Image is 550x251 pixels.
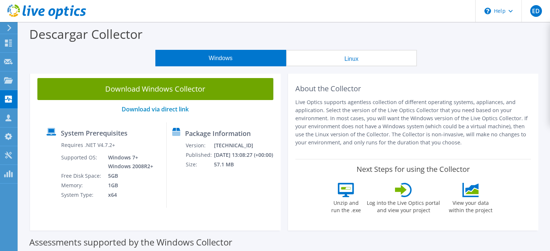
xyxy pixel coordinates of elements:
td: Free Disk Space: [61,171,103,181]
label: Unzip and run the .exe [329,197,363,214]
label: View your data within the project [444,197,497,214]
td: x64 [103,190,155,200]
td: Published: [185,150,214,160]
p: Live Optics supports agentless collection of different operating systems, appliances, and applica... [295,98,531,147]
td: Memory: [61,181,103,190]
label: Descargar Collector [29,26,143,43]
a: Download via direct link [122,105,189,113]
td: System Type: [61,190,103,200]
a: Download Windows Collector [37,78,273,100]
td: [TECHNICAL_ID] [214,141,277,150]
td: Size: [185,160,214,169]
td: 1GB [103,181,155,190]
label: Package Information [185,130,251,137]
td: 57.1 MB [214,160,277,169]
h2: About the Collector [295,84,531,93]
label: Assessments supported by the Windows Collector [29,239,232,246]
label: System Prerequisites [61,129,128,137]
span: ED [530,5,542,17]
svg: \n [484,8,491,14]
td: 5GB [103,171,155,181]
td: [DATE] 13:08:27 (+00:00) [214,150,277,160]
td: Windows 7+ Windows 2008R2+ [103,153,155,171]
label: Requires .NET V4.7.2+ [61,141,115,149]
label: Next Steps for using the Collector [357,165,470,174]
td: Version: [185,141,214,150]
td: Supported OS: [61,153,103,171]
button: Windows [155,50,286,66]
label: Log into the Live Optics portal and view your project [366,197,440,214]
button: Linux [286,50,417,66]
